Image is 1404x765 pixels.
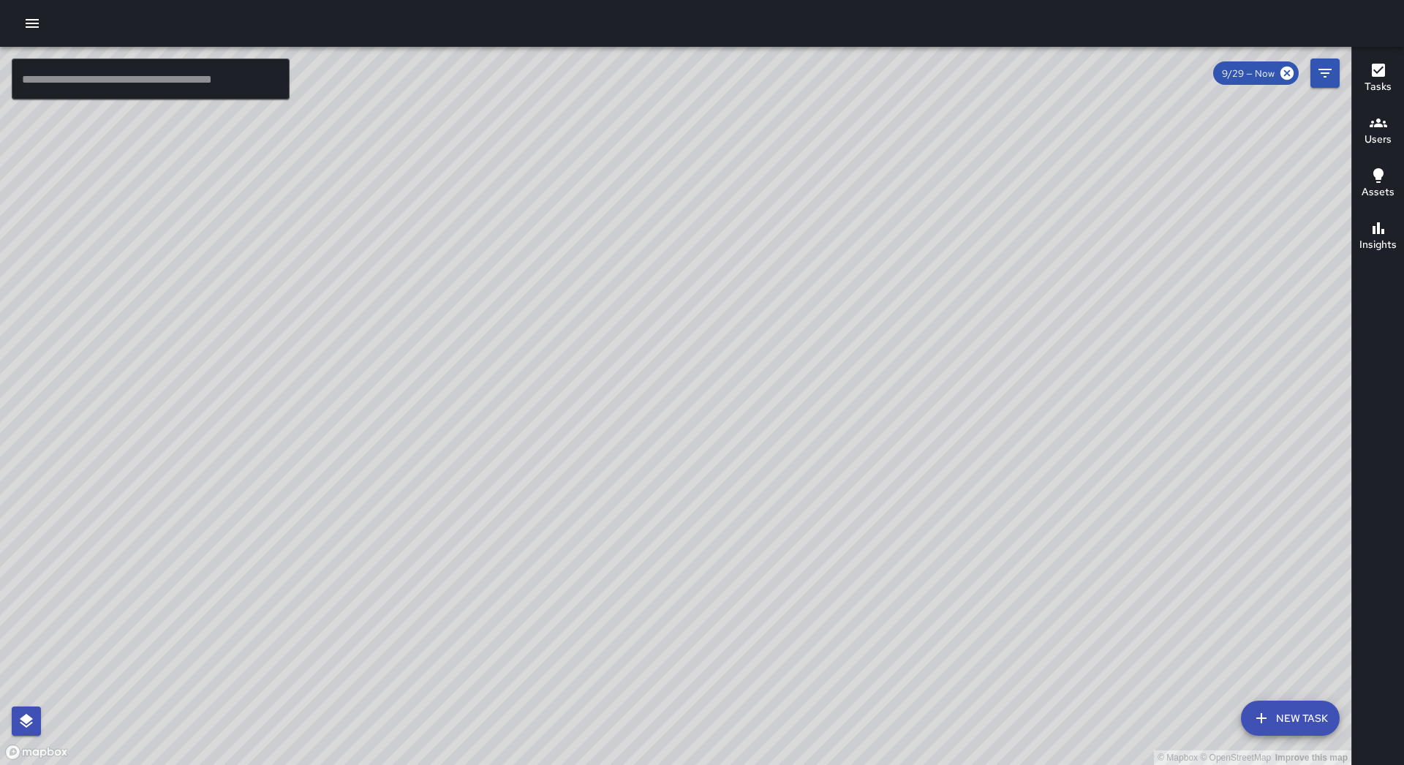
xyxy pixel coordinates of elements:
h6: Assets [1362,184,1394,200]
button: Tasks [1352,53,1404,105]
button: Insights [1352,211,1404,263]
div: 9/29 — Now [1213,61,1299,85]
button: Assets [1352,158,1404,211]
h6: Users [1365,132,1392,148]
button: New Task [1241,701,1340,736]
button: Users [1352,105,1404,158]
h6: Insights [1359,237,1397,253]
button: Filters [1310,59,1340,88]
span: 9/29 — Now [1213,67,1283,80]
h6: Tasks [1365,79,1392,95]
